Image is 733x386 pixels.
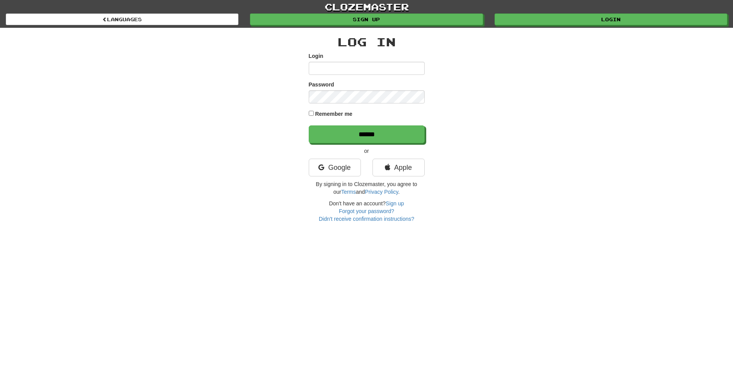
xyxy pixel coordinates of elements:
a: Privacy Policy [365,189,398,195]
label: Password [309,81,334,88]
a: Didn't receive confirmation instructions? [319,216,414,222]
p: or [309,147,425,155]
a: Terms [341,189,356,195]
a: Sign up [250,14,483,25]
a: Apple [372,159,425,176]
h2: Log In [309,36,425,48]
a: Login [495,14,727,25]
label: Login [309,52,323,60]
a: Sign up [386,200,404,207]
a: Google [309,159,361,176]
p: By signing in to Clozemaster, you agree to our and . [309,180,425,196]
a: Forgot your password? [339,208,394,214]
a: Languages [6,14,238,25]
div: Don't have an account? [309,200,425,223]
label: Remember me [315,110,352,118]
